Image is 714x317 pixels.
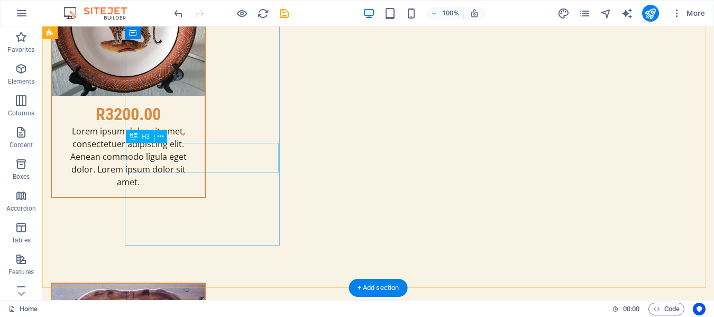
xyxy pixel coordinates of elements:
[257,7,269,20] button: reload
[61,7,140,20] img: Editor Logo
[642,5,659,22] button: publish
[621,7,633,20] i: AI Writer
[235,7,248,20] button: Click here to leave preview mode and continue editing
[8,77,35,86] p: Elements
[470,8,479,18] i: On resize automatically adjust zoom level to fit chosen device.
[7,46,34,54] p: Favorites
[6,204,36,213] p: Accordion
[172,7,185,20] button: undo
[672,8,705,19] span: More
[693,303,706,315] button: Usercentrics
[579,7,591,20] button: pages
[612,303,640,315] h6: Session time
[278,7,290,20] i: Save (Ctrl+S)
[621,7,634,20] button: text_generator
[8,109,34,117] p: Columns
[623,303,639,315] span: 00 00
[426,7,464,20] button: 100%
[8,268,34,276] p: Features
[172,7,185,20] i: Undo: Edit headline (Ctrl+Z)
[600,7,612,20] button: navigator
[653,303,680,315] span: Code
[667,5,709,22] button: More
[630,305,632,313] span: :
[257,7,269,20] i: Reload page
[644,7,656,20] i: Publish
[442,7,459,20] h6: 100%
[600,7,612,20] i: Navigator
[13,173,30,181] p: Boxes
[10,141,33,149] p: Content
[8,303,38,315] a: Home
[349,279,408,297] div: + Add section
[648,303,684,315] button: Code
[142,133,150,140] span: H3
[579,7,591,20] i: Pages (Ctrl+Alt+S)
[557,7,570,20] button: design
[12,236,31,244] p: Tables
[278,7,290,20] button: save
